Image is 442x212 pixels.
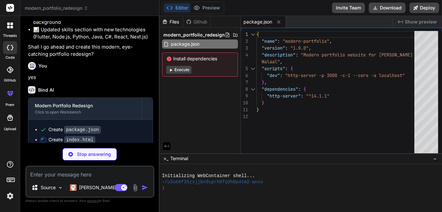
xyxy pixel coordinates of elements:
label: Upload [4,126,16,132]
div: Click to open Workbench [35,110,135,115]
p: Source [41,184,56,191]
label: GitHub [4,78,16,83]
div: 5 [241,65,248,72]
div: 1 [241,31,248,38]
button: Deploy [409,3,439,13]
span: "version" [262,45,285,51]
p: Shall I go ahead and create this modern, eye-catching portfolio redesign? [28,43,153,58]
div: Github [184,19,210,25]
span: "modern-portfolio" [283,38,329,44]
span: ~/u3uk0f35zsjjbn9cprh6fq9h0p4tm2-wnxx [162,179,263,185]
span: Terminal [170,155,188,162]
label: code [6,55,15,60]
button: Execute [166,66,191,74]
span: modern_portfolio_redesign [25,5,88,11]
span: Install dependencies [166,55,234,62]
span: "description" [262,52,296,58]
span: } [262,100,264,106]
span: "scripts" [262,66,285,71]
code: index.html [64,136,95,144]
button: − [432,153,438,164]
span: "Modern portfolio website for [PERSON_NAME] [301,52,413,58]
span: package.json [243,19,272,25]
button: Invite Team [332,3,365,13]
span: − [433,155,437,162]
label: threads [3,33,17,38]
span: "^14.1.1" [306,93,329,99]
div: Create [48,136,95,143]
div: 4 [241,52,248,58]
div: 8 [241,86,248,93]
span: package.json [170,40,200,48]
span: "http-server" [267,93,301,99]
span: : [298,86,301,92]
span: { [303,86,306,92]
p: Stop answering [77,151,111,158]
div: 7 [241,79,248,86]
span: { [290,66,293,71]
span: "name" [262,38,277,44]
p: [PERSON_NAME] 4 S.. [79,184,128,191]
span: } [256,107,259,113]
h6: You [38,63,47,69]
div: Click to collapse the range. [249,65,257,72]
button: Preview [191,3,223,12]
span: } [262,79,264,85]
div: Click to collapse the range. [249,86,257,93]
span: : [296,52,298,58]
span: "1.0.0" [290,45,309,51]
div: 3 [241,45,248,52]
span: "http-server -p 3000 -c-1 --cors -a localhost" [285,72,405,78]
span: : [285,66,288,71]
span: modern_portfolio_redesign [163,32,225,38]
span: ❯ [162,185,165,191]
span: : [285,45,288,51]
img: Pick Models [58,185,63,190]
span: : [277,38,280,44]
button: Editor [164,3,191,12]
span: , [264,79,267,85]
img: attachment [131,184,139,191]
div: 6 [241,72,248,79]
h6: Bind AI [38,87,54,93]
span: Initializing WebContainer shell... [162,173,255,179]
img: settings [5,190,16,202]
button: Modern Portfolio RedesignClick to open Workbench [28,98,142,119]
div: Click to collapse the range. [249,31,257,38]
div: Modern Portfolio Redesign [35,102,135,109]
label: prem [6,102,14,108]
span: Show preview [405,19,437,25]
code: package.json [64,126,101,134]
span: { [256,31,259,37]
span: , [280,59,283,65]
span: "dev" [267,72,280,78]
div: 10 [241,99,248,106]
div: 12 [241,113,248,120]
span: Walaal" [262,59,280,65]
div: Files [159,19,183,25]
span: privacy [87,199,99,203]
span: >_ [163,155,168,162]
div: 11 [241,106,248,113]
div: Create [48,126,101,133]
span: : [280,72,283,78]
span: , [329,38,332,44]
span: : [301,93,303,99]
div: 2 [241,38,248,45]
p: Always double-check its answers. Your in Bind [25,198,154,204]
img: Claude 4 Sonnet [70,184,76,191]
span: , [309,45,311,51]
button: Download [369,3,406,13]
div: 9 [241,93,248,99]
img: icon [142,184,148,191]
li: 📊 Updated skills section with new technologies (Flutter, Node.js, Python, Java, C#, React, Next.js) [33,26,153,41]
p: yes [28,74,153,81]
span: "dependencies" [262,86,298,92]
